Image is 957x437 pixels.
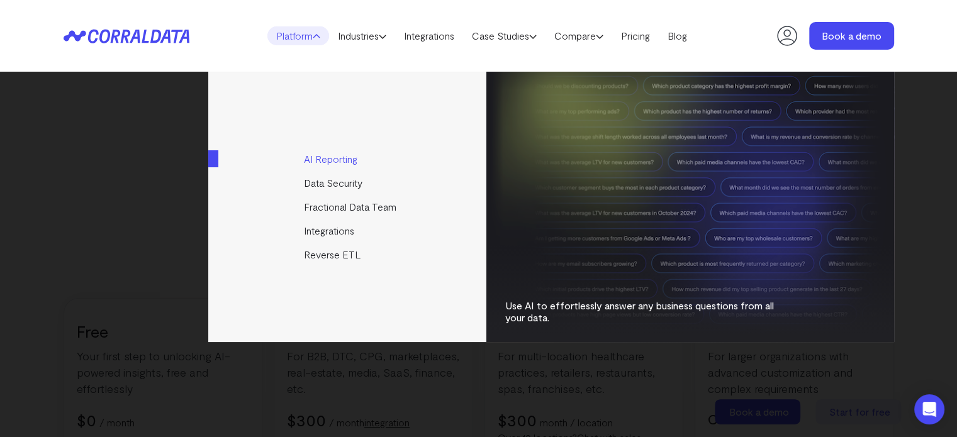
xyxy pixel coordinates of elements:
[659,26,696,45] a: Blog
[505,299,788,323] p: Use AI to effortlessly answer any business questions from all your data.
[463,26,546,45] a: Case Studies
[208,147,488,171] a: AI Reporting
[809,22,894,50] a: Book a demo
[329,26,395,45] a: Industries
[914,394,944,424] div: Open Intercom Messenger
[546,26,612,45] a: Compare
[267,26,329,45] a: Platform
[208,243,488,267] a: Reverse ETL
[208,195,488,219] a: Fractional Data Team
[208,219,488,243] a: Integrations
[208,171,488,195] a: Data Security
[612,26,659,45] a: Pricing
[395,26,463,45] a: Integrations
